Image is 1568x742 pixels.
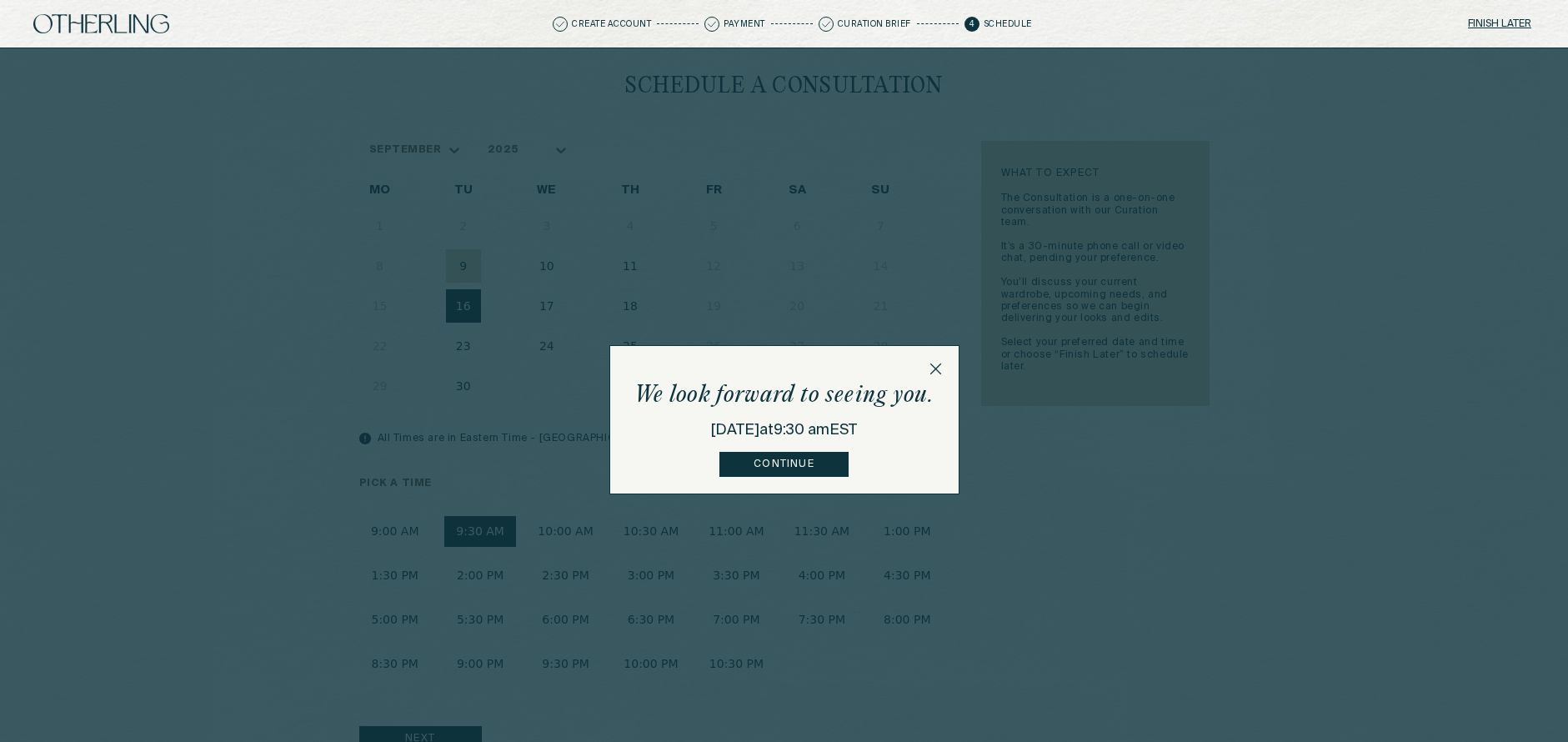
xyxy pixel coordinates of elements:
img: logo [33,14,169,33]
p: We look forward to seeing you. [627,384,942,409]
p: Payment [724,20,765,28]
p: Curation Brief [838,20,911,28]
p: Create Account [572,20,651,28]
p: [DATE] at 9:30 am EST [627,422,942,439]
button: Continue [719,452,849,477]
span: 4 [964,17,979,32]
p: Schedule [984,20,1032,28]
button: Finish later [1465,13,1535,36]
